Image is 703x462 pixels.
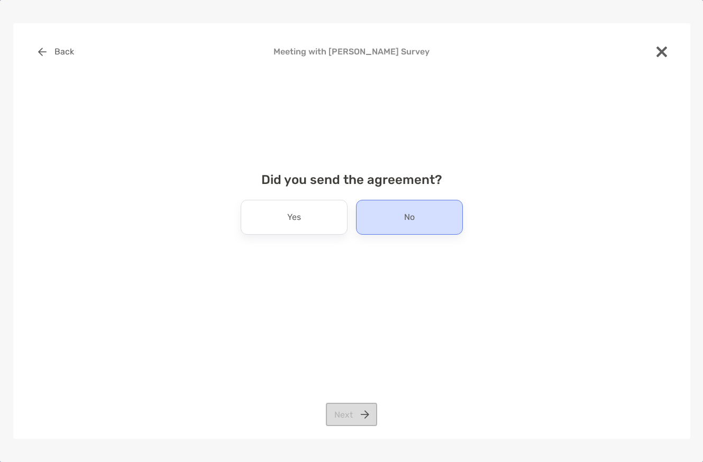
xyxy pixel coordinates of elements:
[287,209,301,226] p: Yes
[30,47,673,57] h4: Meeting with [PERSON_NAME] Survey
[38,48,47,56] img: button icon
[656,47,667,57] img: close modal
[30,40,83,63] button: Back
[30,172,673,187] h4: Did you send the agreement?
[404,209,415,226] p: No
